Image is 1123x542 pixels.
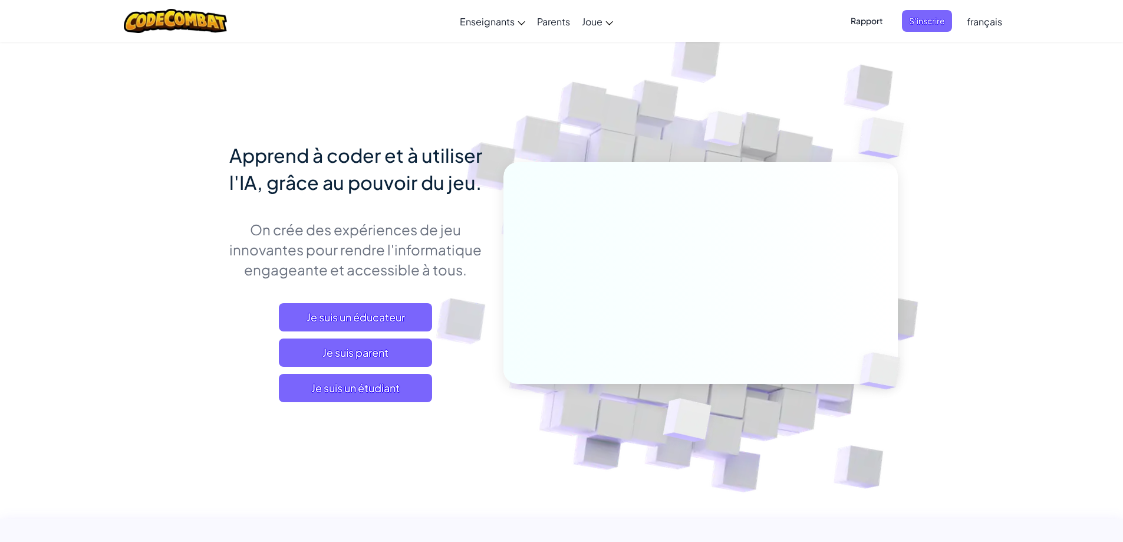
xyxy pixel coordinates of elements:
img: Cubes superposés [681,88,766,176]
font: français [967,15,1002,28]
button: Rapport [844,10,890,32]
img: Cubes superposés [835,88,937,188]
font: Rapport [851,15,883,26]
a: Joue [576,5,619,37]
img: Cubes superposés [634,373,739,471]
font: S'inscrire [909,15,945,26]
button: S'inscrire [902,10,952,32]
a: Enseignants [454,5,531,37]
img: Cubes superposés [839,328,928,414]
font: Joue [582,15,602,28]
a: Je suis un éducateur [279,303,432,331]
font: On crée des expériences de jeu innovantes pour rendre l'informatique engageante et accessible à t... [229,221,482,278]
font: Je suis un étudiant [311,381,400,395]
font: Je suis un éducateur [307,310,405,324]
a: Parents [531,5,576,37]
font: Apprend à coder et à utiliser l'IA, grâce au pouvoir du jeu. [229,143,482,194]
font: Je suis parent [322,346,388,359]
img: Logo de CodeCombat [124,9,227,33]
a: Je suis parent [279,339,432,367]
font: Enseignants [460,15,515,28]
a: français [961,5,1008,37]
font: Parents [537,15,570,28]
button: Je suis un étudiant [279,374,432,402]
